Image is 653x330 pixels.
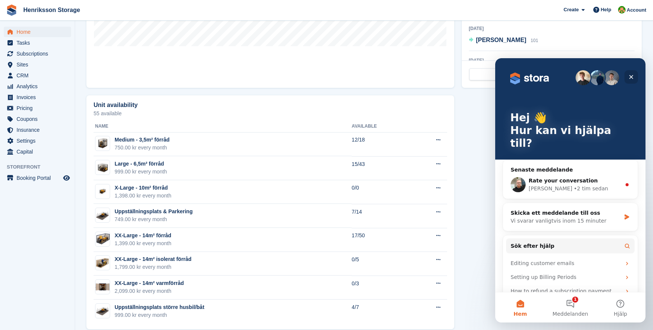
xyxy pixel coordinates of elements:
a: menu [4,103,71,113]
td: 12/18 [352,132,410,156]
a: menu [4,81,71,92]
div: 1,398.00 kr every month [115,192,171,200]
span: [PERSON_NAME] [476,37,526,43]
a: menu [4,70,71,81]
img: stora-icon-8386f47178a22dfd0bd8f6a31ec36ba5ce8667c1dd55bd0f319d3a0aa187defe.svg [6,5,17,16]
iframe: Intercom live chat [495,58,645,322]
span: Help [601,6,611,14]
span: 101 [531,38,538,43]
th: Available [352,121,410,133]
a: Preview store [62,173,71,182]
h2: Unit availability [94,102,138,108]
a: menu [4,27,71,37]
a: menu [4,38,71,48]
div: Uppställningsplats & Parkering [115,208,193,215]
a: menu [4,146,71,157]
td: 15/43 [352,156,410,180]
span: Sites [17,59,62,70]
div: [DATE] [469,57,635,64]
img: Prc.24.5_1%201.png [96,136,109,151]
img: Prc.24.4_.png [95,210,110,220]
a: Henriksson Storage [20,4,83,16]
span: Tasks [17,38,62,48]
div: XX-Large - 14m² varmförråd [115,279,184,287]
th: Name [94,121,352,133]
div: [DATE] [469,25,635,32]
a: menu [4,59,71,70]
img: Prc.24.4_.png [95,306,110,316]
a: menu [4,114,71,124]
img: Prc.24.6_1%201.png [95,161,110,173]
div: 1,799.00 kr every month [115,263,192,271]
div: Large - 6,5m² förråd [115,160,167,168]
span: Analytics [17,81,62,92]
span: Coupons [17,114,62,124]
div: 749.00 kr every month [115,215,193,223]
a: menu [4,173,71,183]
div: 999.00 kr every month [115,311,204,319]
td: 0/5 [352,252,410,276]
span: Invoices [17,92,62,102]
span: Pricing [17,103,62,113]
img: Group%2032.png [95,187,110,196]
span: Settings [17,136,62,146]
img: _prc-large_final%20(2).png [95,234,110,244]
div: XX-Large - 14m² isolerat förråd [115,255,192,263]
img: Mikael Holmström [618,6,626,14]
td: 7/14 [352,204,410,228]
a: menu [4,48,71,59]
div: 1,399.00 kr every month [115,240,171,247]
td: 17/50 [352,228,410,252]
a: menu [4,92,71,102]
td: 0/0 [352,180,410,204]
span: Create [564,6,579,14]
span: Home [17,27,62,37]
td: 0/3 [352,276,410,300]
img: Prc.24.3.png [95,282,110,291]
div: Medium - 3,5m² förråd [115,136,169,144]
img: ChatGPT%20Image%20Jul%208,%202025,%2010_07_13%20AM%20-%20Edited%20-%20Edited%201.png [95,257,110,269]
div: 2,099.00 kr every month [115,287,184,295]
div: Uppställningsplats större husbil/båt [115,303,204,311]
div: 999.00 kr every month [115,168,167,176]
a: menu [4,125,71,135]
span: Booking Portal [17,173,62,183]
td: 4/7 [352,300,410,323]
span: Storefront [7,163,75,171]
div: X-Large - 10m² förråd [115,184,171,192]
a: menu [4,136,71,146]
span: Insurance [17,125,62,135]
span: Account [627,6,646,14]
span: CRM [17,70,62,81]
span: Capital [17,146,62,157]
a: All move ins [469,68,550,80]
p: 55 available [94,111,447,116]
